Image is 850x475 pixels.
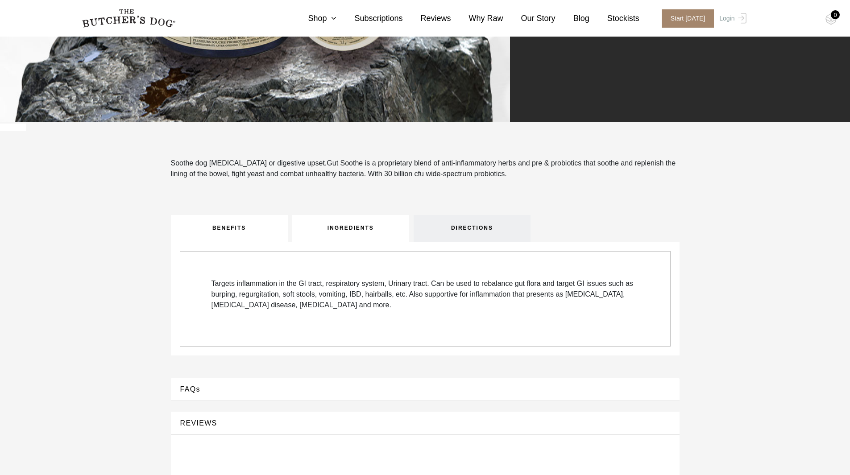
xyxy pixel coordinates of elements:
[556,12,589,25] a: Blog
[831,10,840,19] div: 0
[662,9,714,28] span: Start [DATE]
[414,215,531,242] a: DIRECTIONS
[653,9,717,28] a: Start [DATE]
[290,12,336,25] a: Shop
[717,9,746,28] a: Login
[171,159,676,178] span: Gut Soothe is a proprietary blend of anti-inflammatory herbs and pre & probiotics that soothe and...
[171,215,288,242] a: BENEFITS
[180,417,671,429] button: REVIEWS
[292,215,409,242] a: INGREDIENTS
[211,278,648,310] p: Targets inflammation in the GI tract, respiratory system, Urinary tract. Can be used to rebalance...
[589,12,639,25] a: Stockists
[336,12,402,25] a: Subscriptions
[825,13,837,25] img: TBD_Cart-Empty.png
[171,158,680,179] p: Soothe dog [MEDICAL_DATA] or digestive upset.
[180,383,671,395] button: FAQs
[451,12,503,25] a: Why Raw
[403,12,451,25] a: Reviews
[503,12,556,25] a: Our Story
